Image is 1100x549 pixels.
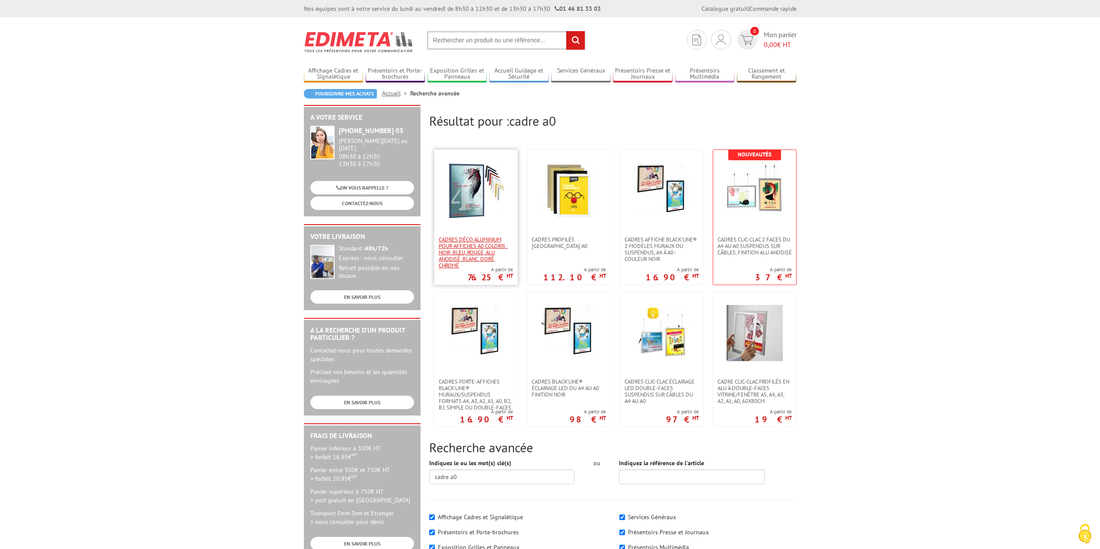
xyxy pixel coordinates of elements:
img: Cadres Black’Line® éclairage LED du A4 au A0 finition noir [541,305,597,361]
h2: Recherche avancée [429,440,797,454]
span: > nous consulter pour devis [310,518,384,526]
a: EN SAVOIR PLUS [310,396,414,409]
a: Accueil Guidage et Sécurité [489,67,549,81]
a: Exposition Grilles et Panneaux [427,67,487,81]
a: devis rapide 0 Mon panier 0,00€ HT [735,30,797,50]
h2: Résultat pour : [429,114,797,128]
a: Affichage Cadres et Signalétique [304,67,363,81]
a: Catalogue gratuit [701,5,748,13]
button: Cookies (fenêtre modale) [1070,520,1100,549]
div: Nos équipes sont à votre service du lundi au vendredi de 8h30 à 12h30 et de 13h30 à 17h30 [304,4,601,13]
span: A partir de [460,408,513,415]
p: 76.25 € [468,275,513,280]
label: Présentoirs et Porte-brochures [438,528,519,536]
a: Classement et Rangement [737,67,797,81]
sup: HT [351,473,357,479]
sup: HT [785,414,792,422]
p: Panier entre 350€ et 750€ HT [310,466,414,483]
span: Cadres Profilés [GEOGRAPHIC_DATA] A0 [532,236,606,249]
img: Cadre clic-clac profilés en alu à double-faces Vitrine/fenêtre A5, A4, A3, A2, A1, A0, 60x80cm [727,305,783,361]
span: A partir de [468,266,513,273]
p: 16.90 € [460,417,513,422]
a: Cadres affiche Black’Line® 2 modèles muraux ou suspendus, A4 à A0 - couleur noir [620,236,703,262]
h2: Frais de Livraison [310,432,414,440]
span: Cadres clic-clac éclairage LED double-faces suspendus sur câbles du A4 au A0 [625,378,699,404]
label: Services Généraux [628,513,676,521]
label: Indiquez le ou les mot(s) clé(s) [429,459,511,467]
div: 08h30 à 12h30 13h30 à 17h30 [339,137,414,167]
sup: HT [507,272,513,279]
p: Panier inférieur à 350€ HT [310,444,414,461]
p: 98 € [570,417,606,422]
p: 16.90 € [646,275,699,280]
span: 0,00 [764,40,777,49]
a: Cadres clic-clac éclairage LED double-faces suspendus sur câbles du A4 au A0 [620,378,703,404]
a: Présentoirs Presse et Journaux [613,67,673,81]
div: | [701,4,797,13]
input: Présentoirs Presse et Journaux [619,530,625,535]
span: Cadres déco aluminium pour affiches A0 Coloris : Noir, bleu, rouge, alu anodisé, blanc, doré, chromé [439,236,513,269]
label: Indiquez la référence de l'article [619,459,704,467]
a: Cadres Clic-Clac 2 faces du A4 au A0 suspendus sur câbles, finition alu anodisé [713,236,796,256]
img: widget-service.jpg [310,126,335,159]
a: Cadres porte-affiches Black’Line® muraux/suspendus Formats A4, A3, A2, A1, A0, B2, B1 simple ou d... [434,378,517,411]
a: ON VOUS RAPPELLE ? [310,181,414,194]
sup: HT [599,272,606,279]
span: A partir de [755,266,792,273]
p: 97 € [666,417,699,422]
p: Précisez vos besoins et les quantités envisagées [310,368,414,385]
b: Nouveautés [738,151,772,158]
span: Cadre clic-clac profilés en alu à double-faces Vitrine/fenêtre A5, A4, A3, A2, A1, A0, 60x80cm [717,378,792,404]
h2: A votre service [310,114,414,121]
img: Cadres Profilés Bois Déco A0 [541,163,597,219]
input: Présentoirs et Porte-brochures [429,530,435,535]
p: Panier supérieur à 750€ HT [310,487,414,505]
span: Cadres Clic-Clac 2 faces du A4 au A0 suspendus sur câbles, finition alu anodisé [717,236,792,256]
sup: HT [785,272,792,279]
a: Présentoirs et Porte-brochures [366,67,425,81]
p: Transport Dom-Tom et Etranger [310,509,414,526]
p: 37 € [755,275,792,280]
span: € HT [764,40,797,50]
img: Cadres porte-affiches Black’Line® muraux/suspendus Formats A4, A3, A2, A1, A0, B2, B1 simple ou d... [448,305,504,361]
a: CONTACTEZ-NOUS [310,197,414,210]
span: Mon panier [764,30,797,50]
img: widget-livraison.jpg [310,245,335,279]
span: A partir de [666,408,699,415]
li: Recherche avancée [410,89,459,98]
span: > port gratuit en [GEOGRAPHIC_DATA] [310,496,410,504]
label: Affichage Cadres et Signalétique [438,513,523,521]
span: A partir de [570,408,606,415]
span: Cadres affiche Black’Line® 2 modèles muraux ou suspendus, A4 à A0 - couleur noir [625,236,699,262]
sup: HT [507,414,513,422]
input: Rechercher un produit ou une référence... [427,31,585,50]
input: rechercher [566,31,585,50]
a: EN SAVOIR PLUS [310,290,414,304]
a: Cadre clic-clac profilés en alu à double-faces Vitrine/fenêtre A5, A4, A3, A2, A1, A0, 60x80cm [713,378,796,404]
span: A partir de [755,408,792,415]
img: Cadres déco aluminium pour affiches A0 Coloris : Noir, bleu, rouge, alu anodisé, blanc, doré, chromé [448,163,504,219]
sup: HT [692,414,699,422]
a: Accueil [382,89,410,97]
div: Retrait possible en nos locaux [339,264,414,280]
h2: Votre livraison [310,233,414,241]
strong: [PHONE_NUMBER] 03 [339,126,403,135]
img: Cadres Clic-Clac 2 faces du A4 au A0 suspendus sur câbles, finition alu anodisé [727,163,783,219]
input: Services Généraux [619,514,625,520]
a: Présentoirs Multimédia [675,67,735,81]
span: cadre a0 [509,112,556,129]
label: Présentoirs Presse et Journaux [628,528,709,536]
h2: A la recherche d'un produit particulier ? [310,327,414,342]
span: 0 [750,27,759,35]
img: Cookies (fenêtre modale) [1074,523,1096,545]
a: Cadres Black’Line® éclairage LED du A4 au A0 finition noir [527,378,610,398]
img: Cadres clic-clac éclairage LED double-faces suspendus sur câbles du A4 au A0 [634,305,690,361]
span: Cadres Black’Line® éclairage LED du A4 au A0 finition noir [532,378,606,398]
div: ou [587,459,606,467]
span: > forfait 16.95€ [310,453,357,461]
strong: 48h/72h [365,244,388,252]
p: 19 € [755,417,792,422]
a: Services Généraux [551,67,611,81]
img: devis rapide [716,35,726,45]
sup: HT [692,272,699,279]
